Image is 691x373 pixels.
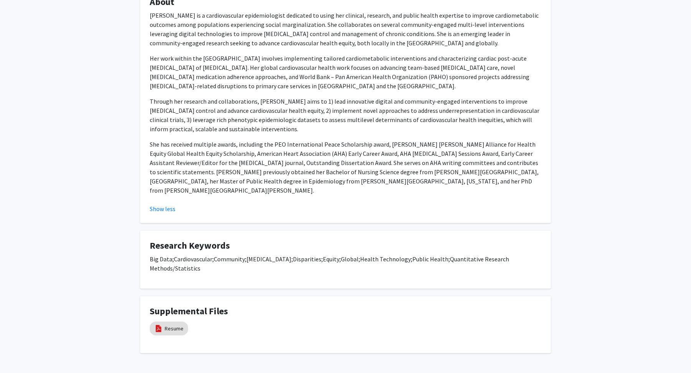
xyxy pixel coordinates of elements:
span: [MEDICAL_DATA]; [246,255,293,263]
p: Her work within the [GEOGRAPHIC_DATA] involves implementing tailored cardiometabolic intervention... [150,54,541,91]
span: Global; [341,255,360,263]
span: Quantitative Research Methods/Statistics [150,255,510,272]
span: Disparities; [293,255,323,263]
h4: Supplemental Files [150,306,541,317]
span: Community; [214,255,246,263]
p: She has received multiple awards, including the PEO International Peace Scholarship award, [PERSO... [150,140,541,195]
img: pdf_icon.png [154,324,163,333]
h4: Research Keywords [150,240,541,251]
span: Cardiovascular; [174,255,214,263]
p: Big Data; [150,254,541,273]
a: Resume [165,325,183,333]
p: Through her research and collaborations, [PERSON_NAME] aims to 1) lead innovative digital and com... [150,97,541,134]
button: Show less [150,204,175,213]
p: [PERSON_NAME] is a cardiovascular epidemiologist dedicated to using her clinical, research, and p... [150,11,541,48]
span: Equity; [323,255,341,263]
iframe: Chat [6,338,33,367]
span: Health Technology; [360,255,412,263]
span: Public Health; [412,255,450,263]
